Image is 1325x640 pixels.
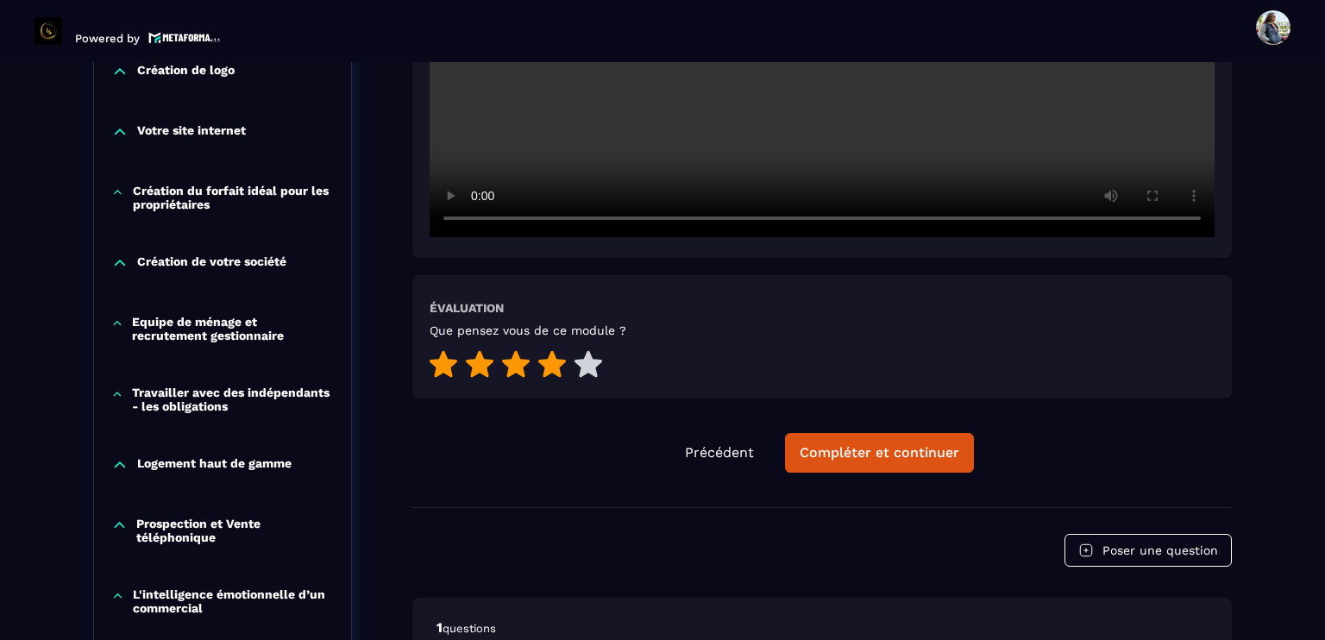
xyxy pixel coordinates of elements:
button: Poser une question [1064,534,1232,567]
button: Précédent [671,434,768,472]
p: Powered by [75,32,140,45]
p: 1 [436,618,1208,637]
p: L'intelligence émotionnelle d’un commercial [133,587,334,615]
div: Compléter et continuer [800,444,959,461]
img: logo-branding [35,17,62,45]
p: Création du forfait idéal pour les propriétaires [133,184,334,211]
p: Création de votre société [137,254,286,272]
p: Création de logo [137,63,235,80]
h5: Que pensez vous de ce module ? [430,323,626,337]
img: logo [148,30,221,45]
span: questions [443,622,496,635]
p: Logement haut de gamme [137,456,292,474]
p: Equipe de ménage et recrutement gestionnaire [132,315,334,342]
p: Votre site internet [137,123,246,141]
p: Travailler avec des indépendants - les obligations [132,386,334,413]
button: Compléter et continuer [785,433,974,473]
p: Prospection et Vente téléphonique [136,517,334,544]
h6: Évaluation [430,301,504,315]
